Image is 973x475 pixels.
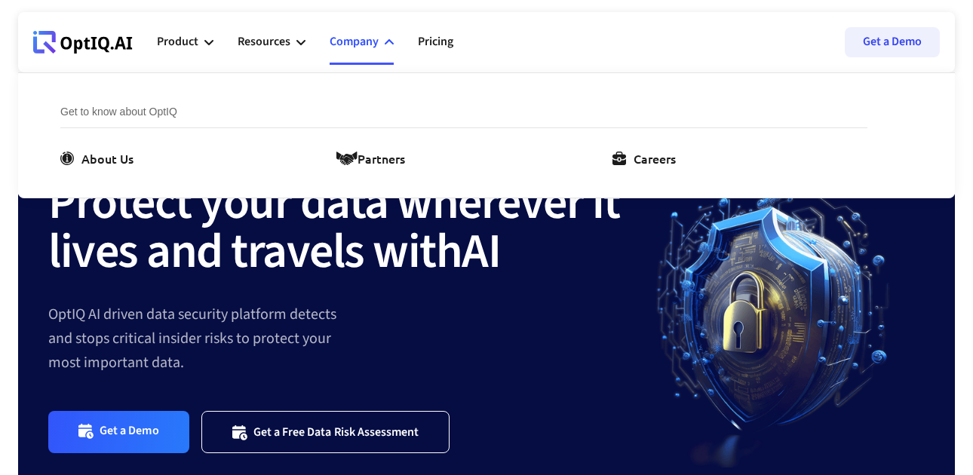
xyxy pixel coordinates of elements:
nav: Company [18,72,955,198]
div: Resources [238,32,290,52]
a: Webflow Homepage [33,20,133,65]
div: OptIQ AI driven data security platform detects and stops critical insider risks to protect your m... [48,302,623,375]
strong: Protect your data wherever it lives and travels with [48,168,620,287]
div: Get to know about OptIQ [60,103,867,128]
div: Careers [634,149,676,167]
a: Partners [336,149,411,167]
div: Company [330,32,379,52]
div: Webflow Homepage [33,53,34,54]
div: Partners [358,149,405,167]
a: Pricing [418,20,453,65]
a: Get a Demo [845,27,940,57]
a: Careers [612,149,682,167]
div: Get a Demo [100,423,159,440]
div: Company [330,20,394,65]
div: Product [157,32,198,52]
div: Product [157,20,213,65]
div: About Us [81,149,134,167]
a: Get a Free Data Risk Assessment [201,411,450,452]
a: Get a Demo [48,411,189,452]
a: About Us [60,149,140,167]
div: Get a Free Data Risk Assessment [253,424,419,440]
div: Resources [238,20,305,65]
strong: AI [462,217,500,287]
